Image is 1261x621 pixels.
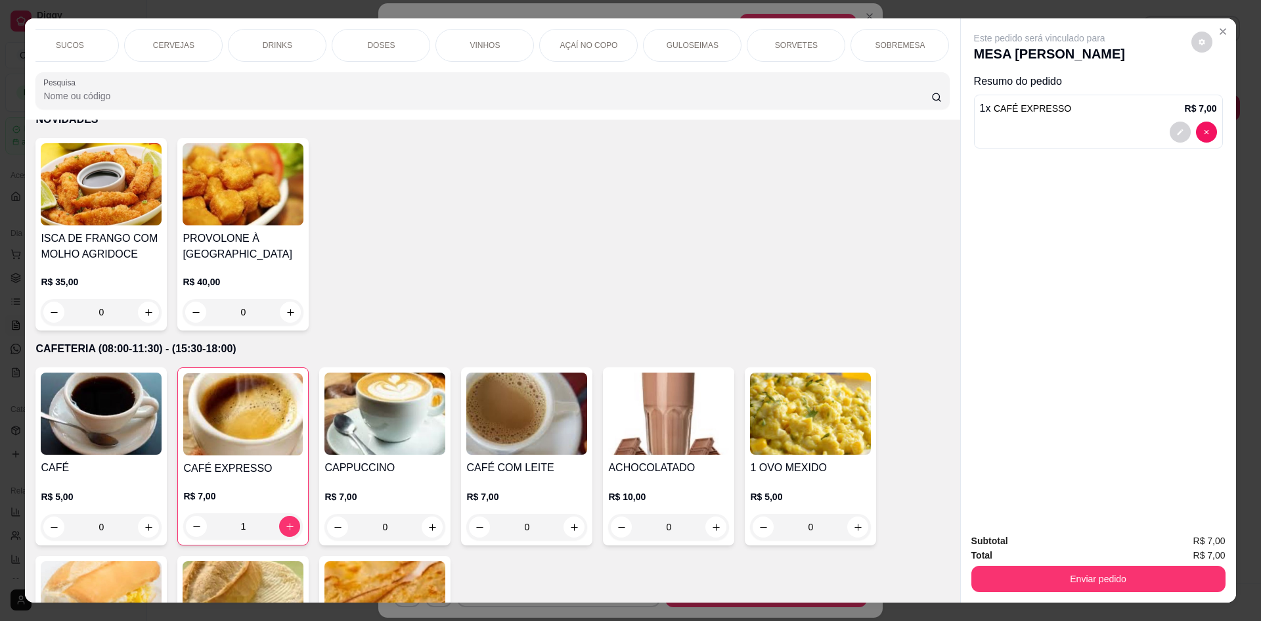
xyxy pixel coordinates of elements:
[183,143,303,225] img: product-image
[41,275,162,288] p: R$ 35,00
[56,40,84,51] p: SUCOS
[775,40,818,51] p: SORVETES
[183,275,303,288] p: R$ 40,00
[611,517,632,538] button: decrease-product-quantity
[153,40,194,51] p: CERVEJAS
[279,516,300,537] button: increase-product-quantity
[608,490,729,503] p: R$ 10,00
[564,517,585,538] button: increase-product-quantity
[560,40,617,51] p: AÇAÍ NO COPO
[183,490,303,503] p: R$ 7,00
[608,373,729,455] img: product-image
[43,77,80,88] label: Pesquisa
[1193,534,1226,548] span: R$ 7,00
[980,101,1072,116] p: 1 x
[43,89,931,103] input: Pesquisa
[750,490,871,503] p: R$ 5,00
[41,490,162,503] p: R$ 5,00
[1191,32,1212,53] button: decrease-product-quantity
[971,550,992,561] strong: Total
[875,40,925,51] p: SOBREMESA
[43,302,64,323] button: decrease-product-quantity
[466,490,587,503] p: R$ 7,00
[41,373,162,455] img: product-image
[327,517,348,538] button: decrease-product-quantity
[667,40,719,51] p: GULOSEIMAS
[324,490,445,503] p: R$ 7,00
[750,373,871,455] img: product-image
[750,460,871,476] h4: 1 OVO MEXIDO
[367,40,395,51] p: DOSES
[41,231,162,262] h4: ISCA DE FRANGO COM MOLHO AGRIDOCE
[974,45,1125,63] p: MESA [PERSON_NAME]
[183,231,303,262] h4: PROVOLONE À [GEOGRAPHIC_DATA]
[35,341,949,357] p: CAFETERIA (08:00-11:30) - (15:30-18:00)
[41,460,162,476] h4: CAFÉ
[994,103,1071,114] span: CAFÉ EXPRESSO
[608,460,729,476] h4: ACHOCOLATADO
[324,460,445,476] h4: CAPPUCCINO
[974,74,1223,89] p: Resumo do pedido
[753,517,774,538] button: decrease-product-quantity
[280,302,301,323] button: increase-product-quantity
[1212,21,1233,42] button: Close
[43,517,64,538] button: decrease-product-quantity
[138,302,159,323] button: increase-product-quantity
[1193,548,1226,563] span: R$ 7,00
[470,40,500,51] p: VINHOS
[41,143,162,225] img: product-image
[35,112,949,127] p: NOVIDADES
[466,460,587,476] h4: CAFÉ COM LEITE
[469,517,490,538] button: decrease-product-quantity
[138,517,159,538] button: increase-product-quantity
[186,516,207,537] button: decrease-product-quantity
[185,302,206,323] button: decrease-product-quantity
[183,373,303,455] img: product-image
[847,517,868,538] button: increase-product-quantity
[705,517,726,538] button: increase-product-quantity
[324,373,445,455] img: product-image
[974,32,1125,45] p: Este pedido será vinculado para
[1196,122,1217,143] button: decrease-product-quantity
[466,373,587,455] img: product-image
[971,536,1008,546] strong: Subtotal
[422,517,443,538] button: increase-product-quantity
[971,566,1226,592] button: Enviar pedido
[183,461,303,476] h4: CAFÉ EXPRESSO
[1185,102,1217,115] p: R$ 7,00
[1170,122,1191,143] button: decrease-product-quantity
[263,40,292,51] p: DRINKS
